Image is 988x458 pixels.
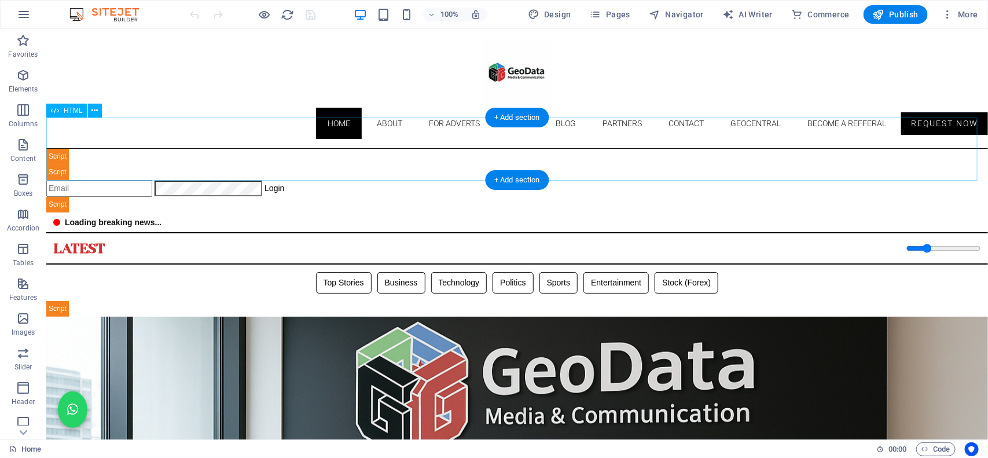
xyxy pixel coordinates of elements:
[9,85,38,94] p: Elements
[965,442,979,456] button: Usercentrics
[897,445,898,453] span: :
[281,8,295,21] i: Reload page
[12,328,35,337] p: Images
[9,293,37,302] p: Features
[64,107,83,114] span: HTML
[440,8,459,21] h6: 100%
[13,258,34,268] p: Tables
[916,442,956,456] button: Code
[523,5,576,24] button: Design
[14,189,33,198] p: Boxes
[942,9,978,20] span: More
[873,9,919,20] span: Publish
[937,5,983,24] button: More
[12,397,35,406] p: Header
[9,442,41,456] a: Click to cancel selection. Double-click to open Pages
[485,170,549,190] div: + Add section
[67,8,153,21] img: Editor Logo
[649,9,704,20] span: Navigator
[471,9,481,20] i: On resize automatically adjust zoom level to fit chosen device.
[722,9,773,20] span: AI Writer
[485,108,549,127] div: + Add section
[523,5,576,24] div: Design (Ctrl+Alt+Y)
[281,8,295,21] button: reload
[9,119,38,129] p: Columns
[10,154,36,163] p: Content
[423,8,464,21] button: 100%
[888,442,906,456] span: 00 00
[14,362,32,372] p: Slider
[8,50,38,59] p: Favorites
[791,9,850,20] span: Commerce
[585,5,635,24] button: Pages
[787,5,854,24] button: Commerce
[876,442,907,456] h6: Session time
[528,9,571,20] span: Design
[7,223,39,233] p: Accordion
[921,442,950,456] span: Code
[590,9,630,20] span: Pages
[644,5,708,24] button: Navigator
[864,5,928,24] button: Publish
[718,5,777,24] button: AI Writer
